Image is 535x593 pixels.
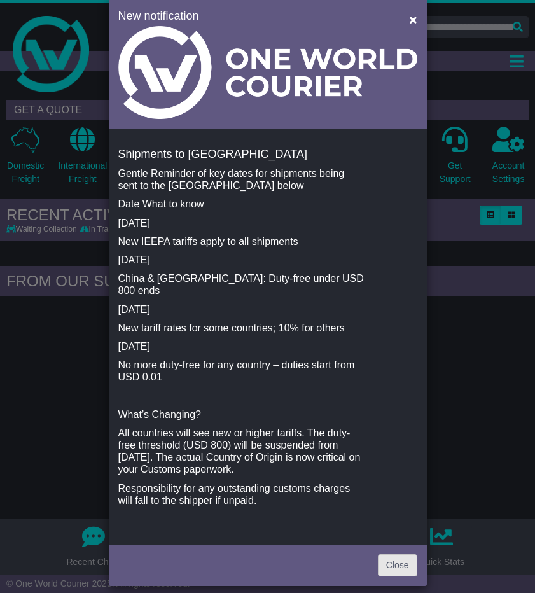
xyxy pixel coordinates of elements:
[118,272,365,296] p: China & [GEOGRAPHIC_DATA]: Duty-free under USD 800 ends
[118,427,365,476] p: All countries will see new or higher tariffs. The duty-free threshold (USD 800) will be suspended...
[118,322,365,334] p: New tariff rates for some countries; 10% for others
[118,303,365,316] p: [DATE]
[118,482,365,506] p: Responsibility for any outstanding customs charges will fall to the shipper if unpaid.
[403,6,423,32] button: Close
[118,148,417,161] h4: Shipments to [GEOGRAPHIC_DATA]
[118,340,365,352] p: [DATE]
[378,554,417,576] a: Close
[409,12,417,27] span: ×
[118,254,365,266] p: [DATE]
[118,408,365,421] p: What’s Changing?
[118,235,365,248] p: New IEEPA tariffs apply to all shipments
[118,26,417,119] img: Light
[118,8,391,25] h4: New notification
[118,359,365,383] p: No more duty-free for any country – duties start from USD 0.01
[118,198,365,210] p: Date What to know
[118,167,365,192] p: Gentle Reminder of key dates for shipments being sent to the [GEOGRAPHIC_DATA] below
[118,217,365,229] p: [DATE]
